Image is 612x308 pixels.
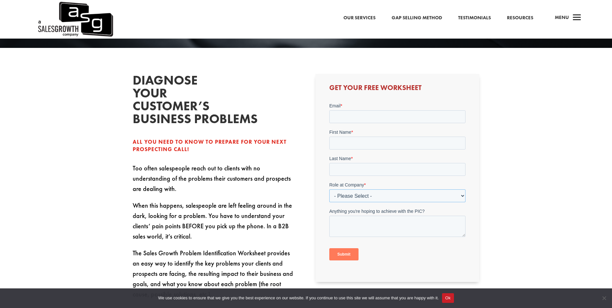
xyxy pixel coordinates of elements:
a: Our Services [343,14,376,22]
span: a [571,12,583,24]
p: The Sales Growth Problem Identification Worksheet provides an easy way to identify the key proble... [133,248,297,306]
h3: Get Your Free Worksheet [329,84,466,95]
button: Ok [442,293,454,303]
p: When this happens, salespeople are left feeling around in the dark, looking for a problem. You ha... [133,200,297,248]
h2: Diagnose your customer’s business problems [133,74,229,129]
span: Menu [555,14,569,21]
a: Resources [507,14,533,22]
a: Testimonials [458,14,491,22]
div: All you need to know to prepare for your next prospecting call! [133,138,297,154]
iframe: Form 0 [329,103,466,272]
p: Too often salespeople reach out to clients with no understanding of the problems their customers ... [133,163,297,200]
span: No [601,295,607,301]
a: Gap Selling Method [392,14,442,22]
span: We use cookies to ensure that we give you the best experience on our website. If you continue to ... [158,295,439,301]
